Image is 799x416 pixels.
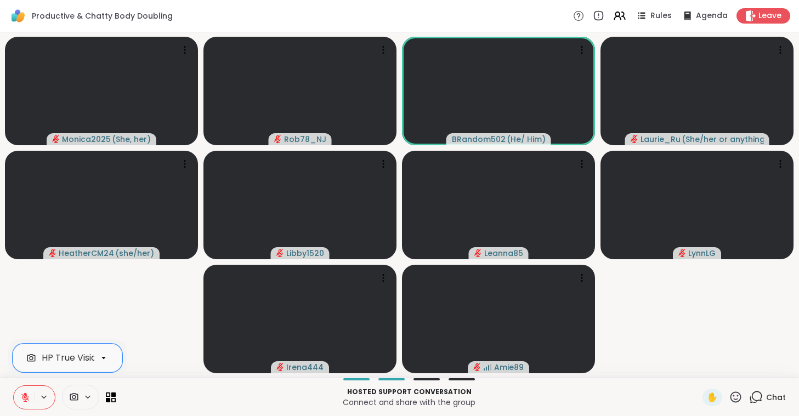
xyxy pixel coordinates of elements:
[284,134,326,145] span: Rob78_NJ
[49,249,56,257] span: audio-muted
[696,10,728,21] span: Agenda
[286,248,324,259] span: Libby1520
[452,134,506,145] span: BRandom502
[42,351,155,364] div: HP True Vision HD Camera
[494,362,524,373] span: Amie89
[688,248,716,259] span: LynnLG
[473,363,481,371] span: audio-muted
[678,249,686,257] span: audio-muted
[766,392,786,403] span: Chat
[122,387,696,397] p: Hosted support conversation
[274,135,282,143] span: audio-muted
[276,249,284,257] span: audio-muted
[641,134,681,145] span: Laurie_Ru
[122,397,696,408] p: Connect and share with the group
[507,134,546,145] span: ( He/ Him )
[112,134,151,145] span: ( She, her )
[474,249,482,257] span: audio-muted
[650,10,672,21] span: Rules
[59,248,114,259] span: HeatherCM24
[52,135,60,143] span: audio-muted
[484,248,523,259] span: Leanna85
[758,10,781,21] span: Leave
[32,10,173,21] span: Productive & Chatty Body Doubling
[707,391,718,404] span: ✋
[115,248,154,259] span: ( she/her )
[62,134,111,145] span: Monica2025
[286,362,324,373] span: Irena444
[631,135,638,143] span: audio-muted
[682,134,764,145] span: ( She/her or anything else )
[276,363,284,371] span: audio-muted
[9,7,27,25] img: ShareWell Logomark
